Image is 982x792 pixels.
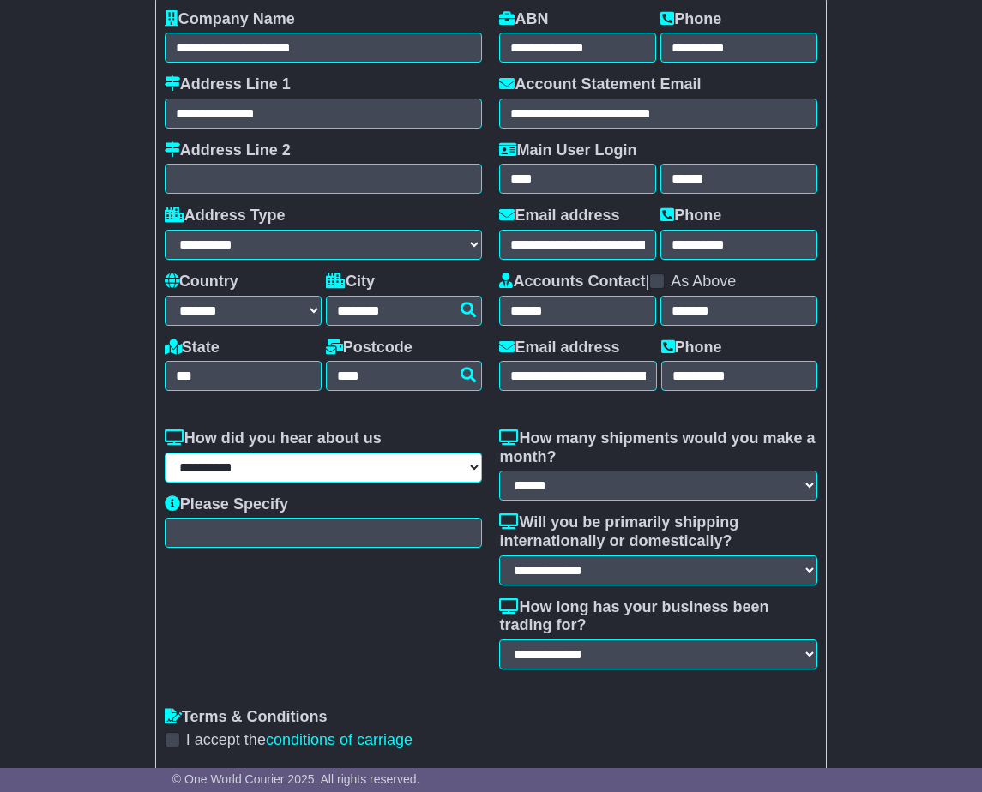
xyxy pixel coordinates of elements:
label: Email address [499,339,619,357]
label: Address Type [165,207,286,225]
label: ABN [499,10,548,29]
label: As Above [671,273,736,291]
label: Main User Login [499,141,636,160]
label: Address Line 1 [165,75,291,94]
label: How many shipments would you make a month? [499,429,817,466]
label: Email address [499,207,619,225]
label: Company Name [165,10,295,29]
label: How did you hear about us [165,429,382,448]
label: City [326,273,375,291]
label: Postcode [326,339,413,357]
label: Address Line 2 [165,141,291,160]
label: Phone [661,339,722,357]
label: Terms & Conditions [165,708,328,727]
label: Phone [660,207,721,225]
label: Accounts Contact [499,273,645,291]
span: © One World Courier 2025. All rights reserved. [172,772,420,786]
div: | [499,273,817,296]
label: State [165,339,220,357]
label: How long has your business been trading for? [499,598,817,635]
label: Account Statement Email [499,75,701,94]
label: Phone [660,10,721,29]
label: Please Specify [165,495,288,514]
a: conditions of carriage [266,731,413,748]
label: I accept the [186,731,413,750]
label: Will you be primarily shipping internationally or domestically? [499,513,817,550]
label: Country [165,273,238,291]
